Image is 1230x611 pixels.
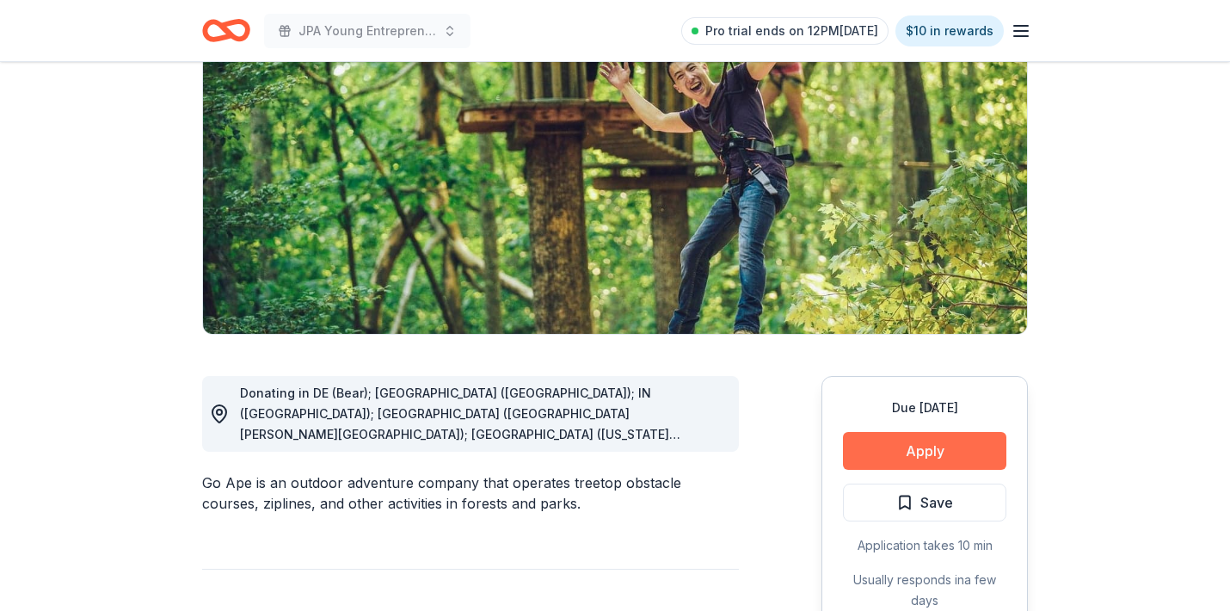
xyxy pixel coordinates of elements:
a: Pro trial ends on 12PM[DATE] [681,17,889,45]
span: Pro trial ends on 12PM[DATE] [705,21,878,41]
button: Apply [843,432,1006,470]
span: JPA Young Entrepreneur’s Christmas Market [298,21,436,41]
div: Go Ape is an outdoor adventure company that operates treetop obstacle courses, ziplines, and othe... [202,472,739,514]
img: Image for Go Ape [203,5,1027,334]
a: Home [202,10,250,51]
div: Application takes 10 min [843,535,1006,556]
button: JPA Young Entrepreneur’s Christmas Market [264,14,470,48]
span: Donating in DE (Bear); [GEOGRAPHIC_DATA] ([GEOGRAPHIC_DATA]); IN ([GEOGRAPHIC_DATA]); [GEOGRAPHIC... [240,386,692,565]
a: $10 in rewards [895,15,1004,46]
span: Save [920,491,953,514]
div: Due [DATE] [843,398,1006,418]
div: Usually responds in a few days [843,570,1006,611]
button: Save [843,484,1006,522]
